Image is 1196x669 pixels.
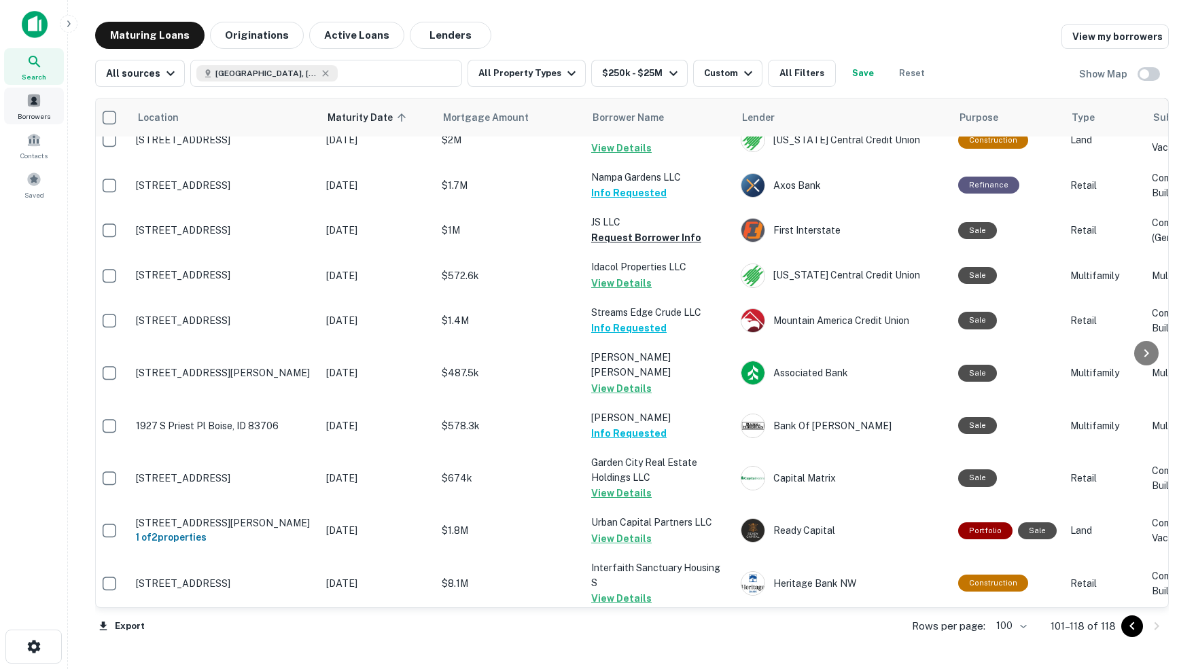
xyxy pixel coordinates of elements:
[4,127,64,164] div: Contacts
[958,312,997,329] div: Sale
[741,264,764,287] img: picture
[326,576,428,591] p: [DATE]
[326,223,428,238] p: [DATE]
[95,616,148,636] button: Export
[1070,132,1138,147] p: Land
[1061,24,1169,49] a: View my borrowers
[768,60,836,87] button: All Filters
[18,111,50,122] span: Borrowers
[741,414,764,437] img: picture
[328,109,410,126] span: Maturity Date
[958,522,1013,539] div: This is a portfolio loan with 2 properties
[1070,576,1138,591] p: Retail
[326,471,428,486] p: [DATE]
[591,350,727,380] p: [PERSON_NAME] [PERSON_NAME]
[410,22,491,49] button: Lenders
[591,320,667,336] button: Info Requested
[1070,365,1138,380] p: Multifamily
[591,410,727,425] p: [PERSON_NAME]
[1128,560,1196,626] iframe: Chat Widget
[136,134,313,146] p: [STREET_ADDRESS]
[591,530,652,547] button: View Details
[442,418,578,433] p: $578.3k
[741,309,764,332] img: picture
[841,60,885,87] button: Save your search to get updates of matches that match your search criteria.
[741,174,764,197] img: picture
[136,517,313,529] p: [STREET_ADDRESS][PERSON_NAME]
[435,98,584,137] th: Mortgage Amount
[1079,67,1129,82] h6: Show Map
[591,560,727,590] p: Interfaith Sanctuary Housing S
[22,71,46,82] span: Search
[326,268,428,283] p: [DATE]
[442,523,578,538] p: $1.8M
[741,519,764,542] img: picture
[1070,313,1138,328] p: Retail
[1018,522,1057,539] div: Sale
[326,523,428,538] p: [DATE]
[442,178,578,193] p: $1.7M
[443,109,546,126] span: Mortgage Amount
[442,471,578,486] p: $674k
[1070,418,1138,433] p: Multifamily
[734,98,951,137] th: Lender
[4,166,64,203] a: Saved
[1070,268,1138,283] p: Multifamily
[741,128,945,152] div: [US_STATE] Central Credit Union
[326,418,428,433] p: [DATE]
[309,22,404,49] button: Active Loans
[591,515,727,530] p: Urban Capital Partners LLC
[95,60,185,87] button: All sources
[24,189,44,200] span: Saved
[741,128,764,151] img: picture
[584,98,734,137] th: Borrower Name
[442,268,578,283] p: $572.6k
[137,109,179,126] span: Location
[693,60,762,87] button: Custom
[1070,471,1138,486] p: Retail
[958,575,1028,592] div: This loan purpose was for construction
[106,65,179,82] div: All sources
[741,572,764,595] img: picture
[591,140,652,156] button: View Details
[890,60,934,87] button: Reset
[442,132,578,147] p: $2M
[442,576,578,591] p: $8.1M
[912,618,985,634] p: Rows per page:
[190,60,462,87] button: [GEOGRAPHIC_DATA], [GEOGRAPHIC_DATA], [GEOGRAPHIC_DATA]
[1070,178,1138,193] p: Retail
[136,314,313,327] p: [STREET_ADDRESS]
[1072,109,1095,126] span: Type
[319,98,435,137] th: Maturity Date
[742,109,775,126] span: Lender
[741,219,764,242] img: picture
[326,132,428,147] p: [DATE]
[741,218,945,242] div: First Interstate
[591,380,652,397] button: View Details
[136,269,313,281] p: [STREET_ADDRESS]
[741,361,945,385] div: Associated Bank
[991,616,1029,636] div: 100
[958,469,997,486] div: Sale
[136,224,313,236] p: [STREET_ADDRESS]
[326,365,428,380] p: [DATE]
[136,472,313,484] p: [STREET_ADDRESS]
[1121,615,1143,637] button: Go to previous page
[136,577,313,590] p: [STREET_ADDRESS]
[95,22,205,49] button: Maturing Loans
[20,150,48,161] span: Contacts
[741,467,764,490] img: picture
[4,88,64,124] div: Borrowers
[4,48,64,85] a: Search
[468,60,586,87] button: All Property Types
[136,530,313,545] h6: 1 of 2 properties
[591,590,652,607] button: View Details
[741,414,945,438] div: Bank Of [PERSON_NAME]
[1051,618,1116,634] p: 101–118 of 118
[1063,98,1145,137] th: Type
[442,313,578,328] p: $1.4M
[960,109,998,126] span: Purpose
